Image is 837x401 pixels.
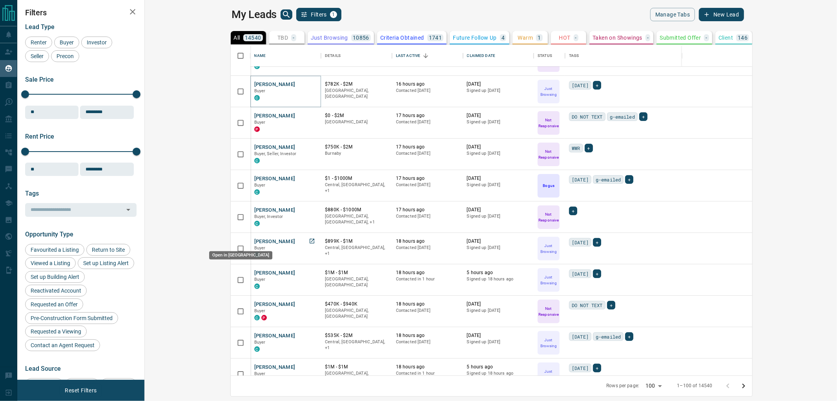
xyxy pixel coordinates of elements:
p: Contacted [DATE] [396,182,459,188]
div: Status [534,45,565,67]
p: $1M - $1M [325,364,388,370]
p: Contacted [DATE] [396,150,459,157]
span: Reactivated Account [28,287,84,294]
p: Warm [518,35,533,40]
div: + [593,81,601,90]
span: [DATE] [572,270,589,278]
span: Set up Listing Alert [80,260,131,266]
span: Return to Site [89,247,128,253]
p: Just Browsing [538,337,559,349]
p: 10856 [353,35,369,40]
span: Requested an Offer [28,301,80,308]
div: condos.ca [254,346,260,352]
p: - [575,35,577,40]
p: [DATE] [467,207,530,213]
p: [DATE] [467,175,530,182]
p: $535K - $2M [325,332,388,339]
p: Vancouver [325,339,388,351]
p: Not Responsive [538,148,559,160]
p: Contacted [DATE] [396,88,459,94]
span: Tags [25,190,39,197]
span: Investor [84,39,109,46]
span: Buyer [57,39,77,46]
span: [DATE] [572,238,589,246]
span: Viewed a Listing [28,260,73,266]
div: Reactivated Account [25,285,87,297]
span: Requested a Viewing [28,328,84,335]
span: + [596,81,598,89]
p: Signed up [DATE] [467,245,530,251]
span: + [642,113,645,121]
span: + [572,207,574,215]
div: condos.ca [254,284,260,289]
span: Contact an Agent Request [28,342,97,348]
span: g-emailed [596,176,621,183]
p: Just Browsing [538,368,559,380]
div: Precon [51,50,79,62]
button: [PERSON_NAME] [254,301,295,308]
p: TBD [277,35,288,40]
p: 146 [738,35,748,40]
div: Pre-Construction Form Submitted [25,312,118,324]
span: + [596,238,598,246]
span: Favourited a Listing [28,247,82,253]
p: Signed up [DATE] [467,213,530,220]
div: Last Active [396,45,420,67]
p: Rows per page: [606,383,639,389]
div: + [607,301,615,309]
button: Go to next page [736,378,751,394]
div: Return to Site [86,244,130,256]
p: Not Responsive [538,211,559,223]
div: condos.ca [254,221,260,226]
p: Contacted [DATE] [396,308,459,314]
div: Details [325,45,341,67]
p: Just Browsing [311,35,348,40]
button: New Lead [699,8,744,21]
p: [DATE] [467,144,530,150]
span: Buyer, Investor [254,214,283,219]
button: [PERSON_NAME] [254,144,295,151]
p: Contacted [DATE] [396,119,459,125]
div: Set up Building Alert [25,271,85,283]
p: - [647,35,649,40]
div: property.ca [261,315,267,320]
button: search button [281,9,292,20]
p: Contacted in 1 hour [396,276,459,282]
div: Claimed Date [467,45,496,67]
div: Investor [81,37,112,48]
button: [PERSON_NAME] [254,112,295,120]
p: Signed up [DATE] [467,119,530,125]
p: Client [718,35,733,40]
p: [DATE] [467,332,530,339]
p: 18 hours ago [396,269,459,276]
div: condos.ca [254,189,260,195]
div: Details [321,45,392,67]
div: + [639,112,647,121]
a: Open in New Tab [307,236,317,246]
p: 18 hours ago [396,238,459,245]
h2: Filters [25,8,137,17]
span: Buyer [254,183,266,188]
div: Open in [GEOGRAPHIC_DATA] [209,251,272,260]
p: Signed up [DATE] [467,339,530,345]
p: Signed up [DATE] [467,308,530,314]
p: Future Follow Up [453,35,496,40]
span: + [587,144,590,152]
p: [DATE] [467,301,530,308]
div: + [625,332,633,341]
button: Sort [420,50,431,61]
span: [DATE] [572,364,589,372]
p: [DATE] [467,81,530,88]
div: Requested a Viewing [25,326,87,337]
p: Not Responsive [538,306,559,317]
p: 5 hours ago [467,364,530,370]
p: Just Browsing [538,86,559,97]
p: Just Browsing [538,243,559,255]
p: 16 hours ago [396,81,459,88]
div: Viewed a Listing [25,257,76,269]
div: Status [538,45,552,67]
span: Rent Price [25,133,54,140]
span: Lead Type [25,23,55,31]
div: condos.ca [254,315,260,320]
div: + [625,175,633,184]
